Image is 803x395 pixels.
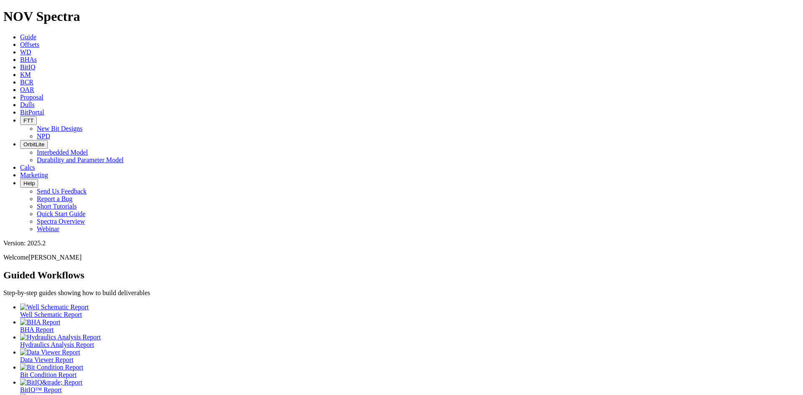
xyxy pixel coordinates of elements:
span: Bit Condition Report [20,371,77,378]
img: BHA Report [20,319,60,326]
a: Webinar [37,225,59,232]
img: Well Schematic Report [20,303,89,311]
a: Hydraulics Analysis Report Hydraulics Analysis Report [20,334,800,348]
a: Report a Bug [37,195,72,202]
img: Hydraulics Analysis Report [20,334,101,341]
a: OAR [20,86,34,93]
a: Dulls [20,101,35,108]
a: Well Schematic Report Well Schematic Report [20,303,800,318]
img: Bit Condition Report [20,364,83,371]
a: Guide [20,33,36,41]
a: WD [20,48,31,56]
a: Offsets [20,41,39,48]
a: Marketing [20,171,48,178]
button: OrbitLite [20,140,48,149]
a: Short Tutorials [37,203,77,210]
img: Data Viewer Report [20,349,80,356]
h1: NOV Spectra [3,9,800,24]
a: BitIQ [20,64,35,71]
a: Durability and Parameter Model [37,156,124,163]
a: NPD [37,133,50,140]
img: BitIQ&trade; Report [20,379,82,386]
p: Step-by-step guides showing how to build deliverables [3,289,800,297]
a: Quick Start Guide [37,210,85,217]
a: Spectra Overview [37,218,85,225]
span: BHA Report [20,326,54,333]
a: BHAs [20,56,37,63]
div: Version: 2025.2 [3,240,800,247]
a: Proposal [20,94,43,101]
a: New Bit Designs [37,125,82,132]
button: Help [20,179,38,188]
button: FTT [20,116,37,125]
a: BitIQ&trade; Report BitIQ™ Report [20,379,800,393]
span: [PERSON_NAME] [28,254,82,261]
a: Calcs [20,164,35,171]
a: Send Us Feedback [37,188,87,195]
a: Data Viewer Report Data Viewer Report [20,349,800,363]
span: Help [23,180,35,186]
a: BCR [20,79,33,86]
h2: Guided Workflows [3,270,800,281]
a: BitPortal [20,109,44,116]
p: Welcome [3,254,800,261]
span: FTT [23,117,33,124]
a: KM [20,71,31,78]
span: OrbitLite [23,141,44,148]
span: Data Viewer Report [20,356,74,363]
a: Bit Condition Report Bit Condition Report [20,364,800,378]
a: BHA Report BHA Report [20,319,800,333]
a: Interbedded Model [37,149,88,156]
span: BitIQ™ Report [20,386,62,393]
span: Hydraulics Analysis Report [20,341,94,348]
span: Well Schematic Report [20,311,82,318]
